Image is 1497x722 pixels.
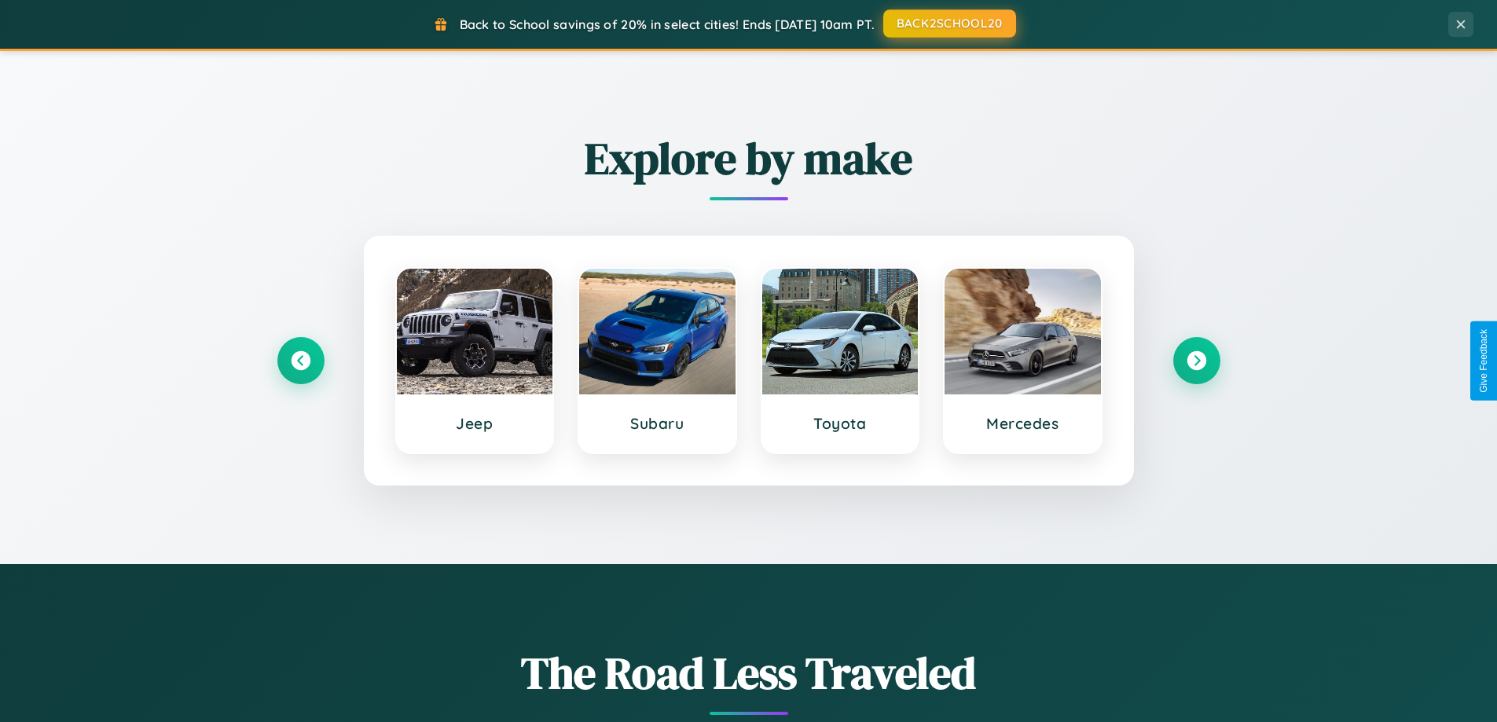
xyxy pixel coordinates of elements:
[277,128,1220,189] h2: Explore by make
[1478,329,1489,393] div: Give Feedback
[778,414,903,433] h3: Toyota
[460,16,875,32] span: Back to School savings of 20% in select cities! Ends [DATE] 10am PT.
[595,414,720,433] h3: Subaru
[277,643,1220,703] h1: The Road Less Traveled
[960,414,1085,433] h3: Mercedes
[883,9,1016,38] button: BACK2SCHOOL20
[413,414,538,433] h3: Jeep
